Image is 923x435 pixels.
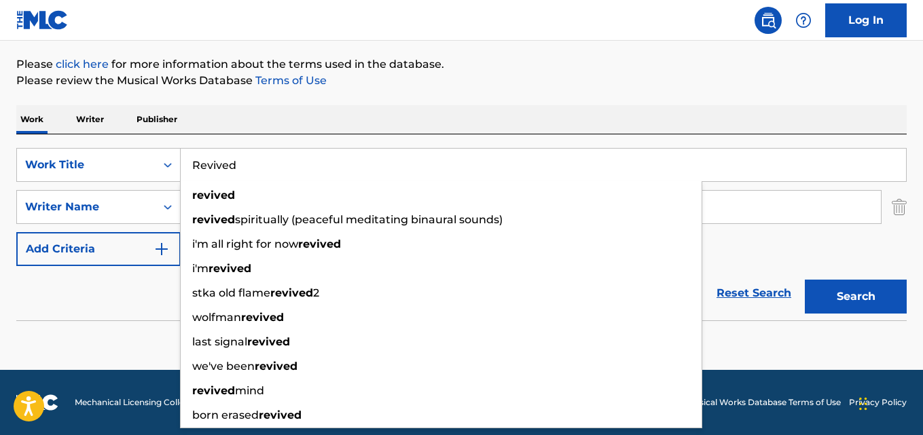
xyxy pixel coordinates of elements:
[259,409,302,421] strong: revived
[72,105,108,134] p: Writer
[16,105,48,134] p: Work
[25,157,147,173] div: Work Title
[825,3,907,37] a: Log In
[755,7,782,34] a: Public Search
[192,384,235,397] strong: revived
[25,199,147,215] div: Writer Name
[192,189,235,202] strong: revived
[16,394,58,411] img: logo
[56,58,109,71] a: click here
[192,213,235,226] strong: revived
[235,384,264,397] span: mind
[16,148,907,320] form: Search Form
[192,286,270,299] span: stka old flame
[859,383,867,424] div: Drag
[192,238,298,250] span: i'm all right for now
[849,396,907,409] a: Privacy Policy
[241,311,284,324] strong: revived
[795,12,812,29] img: help
[247,335,290,348] strong: revived
[255,360,297,373] strong: revived
[209,262,251,275] strong: revived
[253,74,327,87] a: Terms of Use
[192,335,247,348] span: last signal
[192,262,209,275] span: i'm
[235,213,503,226] span: spiritually (peaceful meditating binaural sounds)
[805,280,907,314] button: Search
[855,370,923,435] iframe: Chat Widget
[790,7,817,34] div: Help
[192,409,259,421] span: born erased
[16,73,907,89] p: Please review the Musical Works Database
[16,232,181,266] button: Add Criteria
[16,10,69,30] img: MLC Logo
[710,278,798,308] a: Reset Search
[892,190,907,224] img: Delete Criterion
[132,105,181,134] p: Publisher
[270,286,313,299] strong: revived
[192,360,255,373] span: we've been
[153,241,170,257] img: 9d2ae6d4665cec9f34b9.svg
[75,396,232,409] span: Mechanical Licensing Collective © 2025
[192,311,241,324] span: wolfman
[16,56,907,73] p: Please for more information about the terms used in the database.
[313,286,319,299] span: 2
[298,238,341,250] strong: revived
[760,12,776,29] img: search
[687,396,841,409] a: Musical Works Database Terms of Use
